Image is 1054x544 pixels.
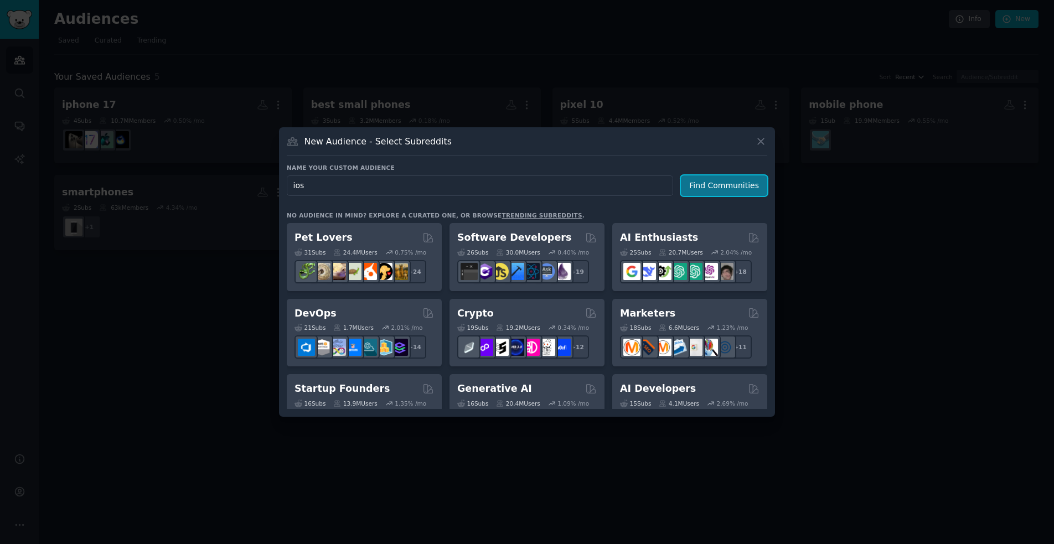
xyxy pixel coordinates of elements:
img: iOSProgramming [507,263,524,280]
img: cockatiel [360,263,377,280]
img: ethstaker [492,339,509,356]
img: PlatformEngineers [391,339,408,356]
h2: Generative AI [457,382,532,396]
div: 0.75 % /mo [395,248,426,256]
div: 18 Sub s [620,324,651,331]
img: ballpython [313,263,330,280]
div: 20.7M Users [659,248,702,256]
img: chatgpt_prompts_ [685,263,702,280]
a: trending subreddits [502,212,582,219]
img: ethfinance [461,339,478,356]
div: 2.69 % /mo [717,400,748,407]
div: 0.40 % /mo [557,248,589,256]
div: 31 Sub s [294,248,325,256]
img: aws_cdk [375,339,392,356]
img: defi_ [554,339,571,356]
div: + 18 [728,260,752,283]
div: 13.9M Users [333,400,377,407]
div: 1.35 % /mo [395,400,426,407]
div: 1.23 % /mo [717,324,748,331]
img: defiblockchain [523,339,540,356]
img: MarketingResearch [701,339,718,356]
div: + 24 [403,260,426,283]
div: 20.4M Users [496,400,540,407]
img: GoogleGeminiAI [623,263,640,280]
div: 25 Sub s [620,248,651,256]
img: PetAdvice [375,263,392,280]
div: 6.6M Users [659,324,699,331]
div: 4.1M Users [659,400,699,407]
div: 24.4M Users [333,248,377,256]
img: AWS_Certified_Experts [313,339,330,356]
h2: AI Enthusiasts [620,231,698,245]
div: + 11 [728,335,752,359]
h2: Pet Lovers [294,231,353,245]
img: azuredevops [298,339,315,356]
img: Docker_DevOps [329,339,346,356]
img: OnlineMarketing [716,339,733,356]
img: OpenAIDev [701,263,718,280]
img: web3 [507,339,524,356]
img: learnjavascript [492,263,509,280]
div: 30.0M Users [496,248,540,256]
img: elixir [554,263,571,280]
h2: Marketers [620,307,675,320]
div: 1.7M Users [333,324,374,331]
div: 16 Sub s [294,400,325,407]
img: herpetology [298,263,315,280]
img: dogbreed [391,263,408,280]
div: 16 Sub s [457,400,488,407]
div: + 19 [566,260,589,283]
img: software [461,263,478,280]
div: 19.2M Users [496,324,540,331]
div: 21 Sub s [294,324,325,331]
img: chatgpt_promptDesign [670,263,687,280]
h3: Name your custom audience [287,164,767,172]
div: 0.34 % /mo [557,324,589,331]
h2: AI Developers [620,382,696,396]
img: DevOpsLinks [344,339,361,356]
img: bigseo [639,339,656,356]
img: ArtificalIntelligence [716,263,733,280]
div: 2.04 % /mo [720,248,752,256]
img: 0xPolygon [476,339,493,356]
img: reactnative [523,263,540,280]
div: No audience in mind? Explore a curated one, or browse . [287,211,585,219]
img: csharp [476,263,493,280]
img: CryptoNews [538,339,555,356]
div: 1.09 % /mo [557,400,589,407]
img: platformengineering [360,339,377,356]
img: turtle [344,263,361,280]
button: Find Communities [681,175,767,196]
img: Emailmarketing [670,339,687,356]
img: AItoolsCatalog [654,263,671,280]
img: googleads [685,339,702,356]
div: + 14 [403,335,426,359]
div: 19 Sub s [457,324,488,331]
h2: Software Developers [457,231,571,245]
div: 15 Sub s [620,400,651,407]
div: 26 Sub s [457,248,488,256]
input: Pick a short name, like "Digital Marketers" or "Movie-Goers" [287,175,673,196]
img: leopardgeckos [329,263,346,280]
h3: New Audience - Select Subreddits [304,136,452,147]
img: DeepSeek [639,263,656,280]
h2: Crypto [457,307,494,320]
h2: Startup Founders [294,382,390,396]
h2: DevOps [294,307,337,320]
img: AskMarketing [654,339,671,356]
img: content_marketing [623,339,640,356]
div: 2.01 % /mo [391,324,423,331]
img: AskComputerScience [538,263,555,280]
div: + 12 [566,335,589,359]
